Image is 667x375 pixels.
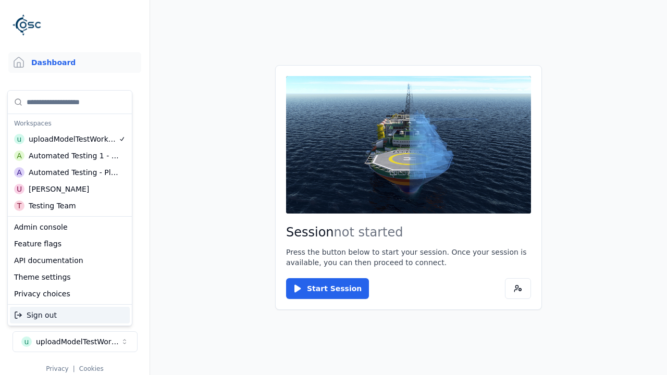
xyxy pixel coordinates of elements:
div: Sign out [10,307,130,323]
div: u [14,134,24,144]
div: [PERSON_NAME] [29,184,89,194]
div: uploadModelTestWorkspace [29,134,118,144]
div: A [14,167,24,178]
div: T [14,201,24,211]
div: Privacy choices [10,285,130,302]
div: Testing Team [29,201,76,211]
div: Suggestions [8,91,132,216]
div: Automated Testing - Playwright [29,167,119,178]
div: U [14,184,24,194]
div: Admin console [10,219,130,235]
div: Theme settings [10,269,130,285]
div: Suggestions [8,217,132,304]
div: Automated Testing 1 - Playwright [29,151,119,161]
div: A [14,151,24,161]
div: API documentation [10,252,130,269]
div: Feature flags [10,235,130,252]
div: Workspaces [10,116,130,131]
div: Suggestions [8,305,132,326]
